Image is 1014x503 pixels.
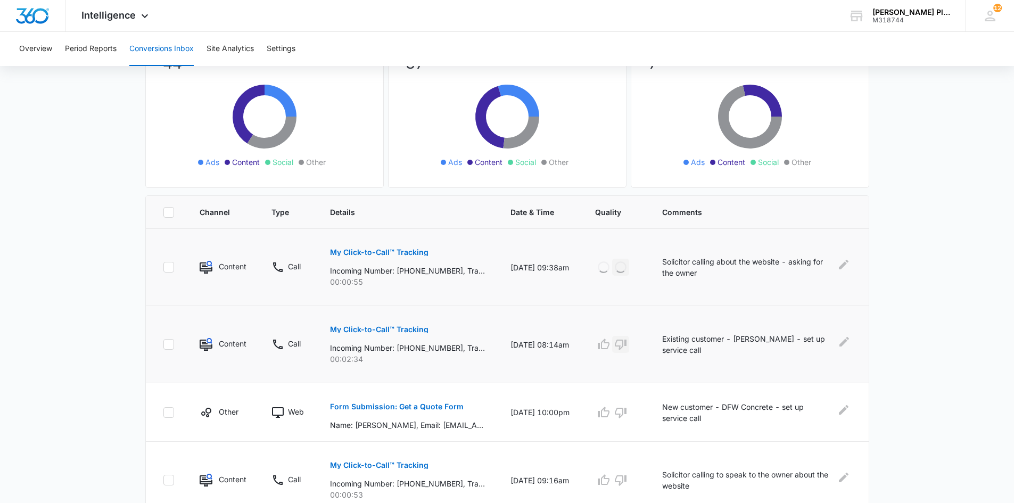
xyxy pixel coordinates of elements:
span: Other [549,156,568,168]
button: My Click-to-Call™ Tracking [330,240,428,265]
span: Content [232,156,260,168]
span: Content [718,156,745,168]
div: account id [872,17,950,24]
button: Settings [267,32,295,66]
p: Other [219,406,238,417]
p: Solicitor calling to speak to the owner about the website [662,469,830,491]
td: [DATE] 09:38am [498,229,582,306]
button: My Click-to-Call™ Tracking [330,317,428,342]
span: Details [330,207,469,218]
span: Type [271,207,289,218]
p: Call [288,338,301,349]
p: 00:02:34 [330,353,485,365]
p: Existing customer - [PERSON_NAME] - set up service call [662,333,830,356]
span: Other [792,156,811,168]
p: Content [219,474,246,485]
span: Date & Time [510,207,554,218]
p: My Click-to-Call™ Tracking [330,461,428,469]
p: Content [219,338,246,349]
p: Incoming Number: [PHONE_NUMBER], Tracking Number: [PHONE_NUMBER], Ring To: [PHONE_NUMBER], Caller... [330,265,485,276]
p: Name: [PERSON_NAME], Email: [EMAIL_ADDRESS][DOMAIN_NAME], Phone: [PHONE_NUMBER], Address: [STREET... [330,419,485,431]
p: Web [288,406,304,417]
p: Incoming Number: [PHONE_NUMBER], Tracking Number: [PHONE_NUMBER], Ring To: [PHONE_NUMBER], Caller... [330,342,485,353]
p: Form Submission: Get a Quote Form [330,403,464,410]
p: New customer - DFW Concrete - set up service call [662,401,829,424]
span: Social [515,156,536,168]
span: Comments [662,207,836,218]
span: Ads [205,156,219,168]
span: Channel [200,207,230,218]
p: Content [219,261,246,272]
p: My Click-to-Call™ Tracking [330,326,428,333]
span: Intelligence [81,10,136,21]
button: Conversions Inbox [129,32,194,66]
p: My Click-to-Call™ Tracking [330,249,428,256]
button: Edit Comments [836,469,852,486]
button: Site Analytics [207,32,254,66]
span: Other [306,156,326,168]
p: Incoming Number: [PHONE_NUMBER], Tracking Number: [PHONE_NUMBER], Ring To: [PHONE_NUMBER], Caller... [330,478,485,489]
td: [DATE] 10:00pm [498,383,582,442]
span: 12 [993,4,1002,12]
p: Solicitor calling about the website - asking for the owner [662,256,830,278]
span: Ads [691,156,705,168]
div: account name [872,8,950,17]
p: Call [288,261,301,272]
span: Social [273,156,293,168]
button: Period Reports [65,32,117,66]
button: Form Submission: Get a Quote Form [330,394,464,419]
p: Call [288,474,301,485]
button: Overview [19,32,52,66]
button: Edit Comments [837,333,852,350]
p: 00:00:53 [330,489,485,500]
span: Content [475,156,502,168]
span: Ads [448,156,462,168]
span: Social [758,156,779,168]
p: 00:00:55 [330,276,485,287]
button: Edit Comments [836,256,851,273]
span: Quality [595,207,621,218]
td: [DATE] 08:14am [498,306,582,383]
button: My Click-to-Call™ Tracking [330,452,428,478]
div: notifications count [993,4,1002,12]
button: Edit Comments [836,401,852,418]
